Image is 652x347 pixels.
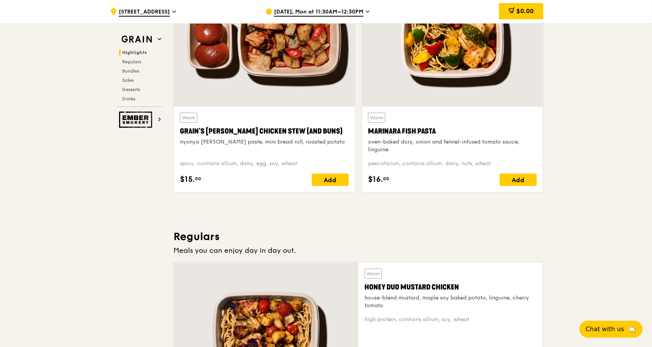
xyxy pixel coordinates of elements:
[383,176,389,182] span: 00
[516,7,534,15] span: $0.00
[274,8,363,17] span: [DATE], Mon at 11:30AM–12:30PM
[180,113,197,123] div: Warm
[312,174,349,186] div: Add
[119,112,155,128] img: Ember Smokery web logo
[119,8,170,17] span: [STREET_ADDRESS]
[122,59,141,64] span: Regulars
[365,294,537,310] div: house-blend mustard, maple soy baked potato, linguine, cherry tomato
[368,160,537,168] div: pescatarian, contains allium, dairy, nuts, wheat
[180,126,349,137] div: Grain's [PERSON_NAME] Chicken Stew (and buns)
[122,50,147,55] span: Highlights
[365,282,537,293] div: Honey Duo Mustard Chicken
[586,325,624,334] span: Chat with us
[368,126,537,137] div: Marinara Fish Pasta
[368,174,383,185] span: $16.
[368,138,537,154] div: oven-baked dory, onion and fennel-infused tomato sauce, linguine
[119,32,155,46] img: Grain web logo
[365,316,537,323] div: high protein, contains allium, soy, wheat
[368,113,385,123] div: Warm
[180,138,349,146] div: nyonya [PERSON_NAME] paste, mini bread roll, roasted potato
[180,160,349,168] div: spicy, contains allium, dairy, egg, soy, wheat
[627,325,637,334] span: 🦙
[122,78,134,83] span: Sides
[173,230,543,244] h3: Regulars
[180,174,195,185] span: $15.
[365,269,382,279] div: Warm
[122,87,140,92] span: Desserts
[500,174,537,186] div: Add
[173,245,543,256] div: Meals you can enjoy day in day out.
[580,321,643,338] button: Chat with us🦙
[122,96,135,102] span: Drinks
[195,176,201,182] span: 00
[122,68,139,74] span: Bundles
